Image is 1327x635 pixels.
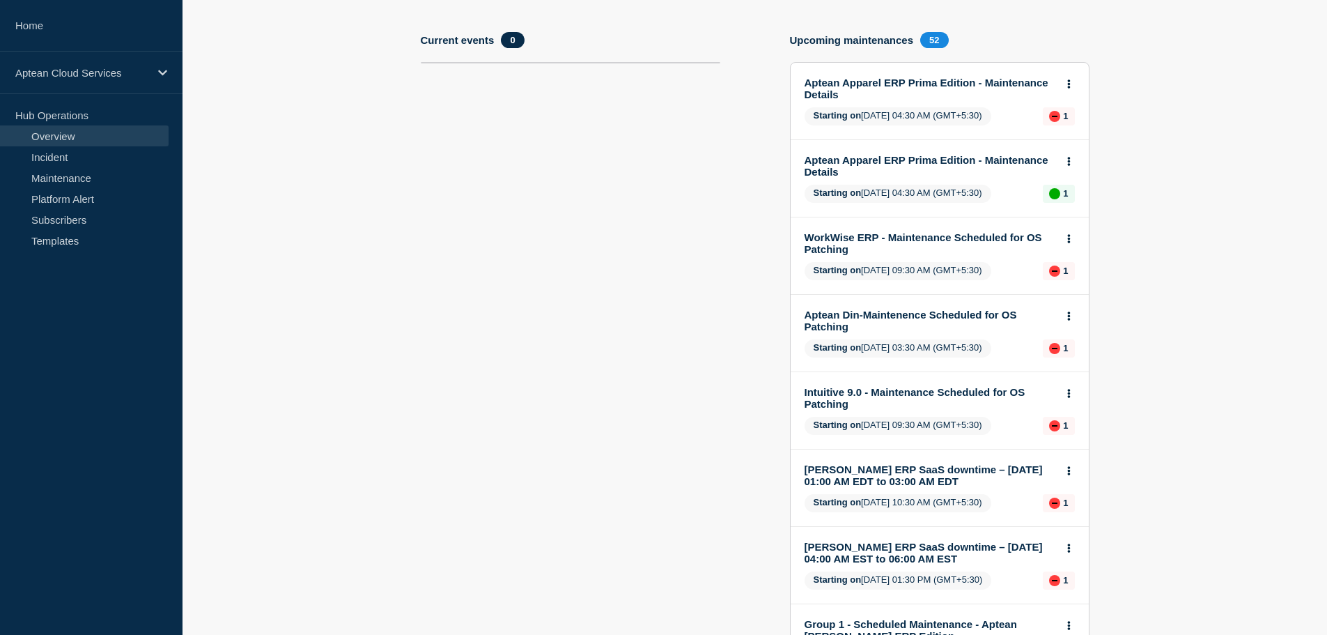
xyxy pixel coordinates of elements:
span: Starting on [814,342,862,353]
div: up [1049,188,1060,199]
span: 52 [920,32,948,48]
p: 1 [1063,575,1068,586]
div: down [1049,111,1060,122]
a: WorkWise ERP - Maintenance Scheduled for OS Patching [805,231,1056,255]
span: Starting on [814,188,862,198]
a: Aptean Apparel ERP Prima Edition - Maintenance Details [805,154,1056,178]
span: Starting on [814,497,862,507]
span: Starting on [814,574,862,585]
h4: Current events [421,34,495,46]
div: down [1049,343,1060,354]
span: [DATE] 01:30 PM (GMT+5:30) [805,572,992,590]
div: down [1049,575,1060,586]
p: 1 [1063,498,1068,508]
p: 1 [1063,420,1068,431]
p: 1 [1063,266,1068,276]
div: down [1049,266,1060,277]
a: [PERSON_NAME] ERP SaaS downtime – [DATE] 04:00 AM EST to 06:00 AM EST [805,541,1056,565]
span: Starting on [814,110,862,121]
span: 0 [501,32,524,48]
p: Aptean Cloud Services [15,67,149,79]
div: down [1049,498,1060,509]
div: down [1049,420,1060,431]
span: [DATE] 04:30 AM (GMT+5:30) [805,185,991,203]
a: [PERSON_NAME] ERP SaaS downtime – [DATE] 01:00 AM EDT to 03:00 AM EDT [805,464,1056,487]
span: [DATE] 09:30 AM (GMT+5:30) [805,417,991,435]
span: [DATE] 04:30 AM (GMT+5:30) [805,107,991,125]
h4: Upcoming maintenances [790,34,914,46]
a: Aptean Apparel ERP Prima Edition - Maintenance Details [805,77,1056,100]
p: 1 [1063,343,1068,353]
span: [DATE] 10:30 AM (GMT+5:30) [805,494,991,512]
span: [DATE] 09:30 AM (GMT+5:30) [805,262,991,280]
a: Aptean Din-Maintenence Scheduled for OS Patching [805,309,1056,332]
span: Starting on [814,265,862,275]
span: Starting on [814,420,862,430]
p: 1 [1063,111,1068,121]
span: [DATE] 03:30 AM (GMT+5:30) [805,339,991,358]
a: Intuitive 9.0 - Maintenance Scheduled for OS Patching [805,386,1056,410]
p: 1 [1063,188,1068,199]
